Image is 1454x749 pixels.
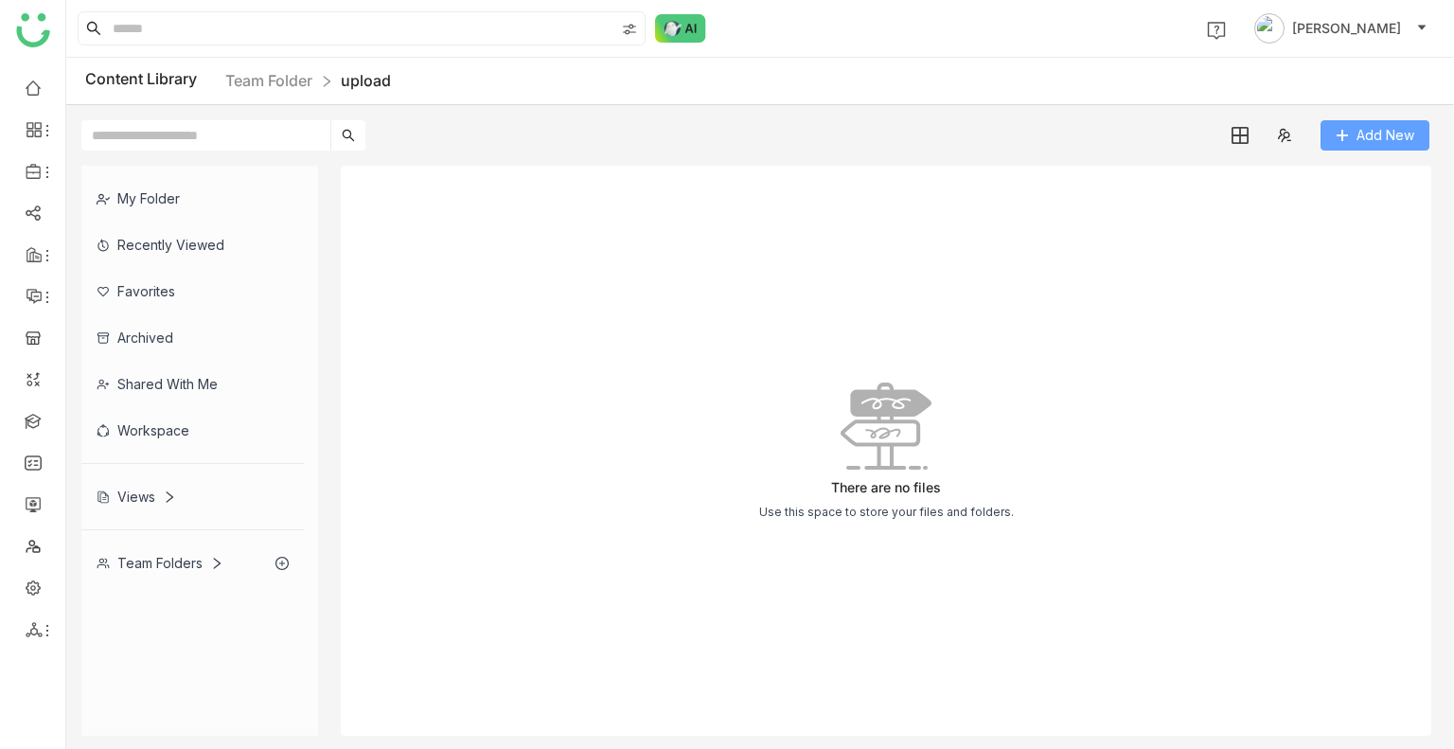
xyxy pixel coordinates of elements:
img: No data [841,383,931,470]
div: My Folder [81,175,304,222]
div: Use this space to store your files and folders. [759,505,1014,519]
div: Recently Viewed [81,222,304,268]
img: logo [16,13,50,47]
div: There are no files [831,479,941,495]
img: search-type.svg [622,22,637,37]
div: Team Folders [97,555,223,571]
img: ask-buddy-normal.svg [655,14,706,43]
a: upload [341,71,391,90]
a: Team Folder [225,71,312,90]
span: Add New [1356,125,1414,146]
div: Archived [81,314,304,361]
span: [PERSON_NAME] [1292,18,1401,39]
div: Content Library [85,69,391,93]
img: help.svg [1207,21,1226,40]
button: Add New [1321,120,1429,151]
img: grid.svg [1232,127,1249,144]
div: Shared with me [81,361,304,407]
div: Favorites [81,268,304,314]
img: avatar [1254,13,1285,44]
button: [PERSON_NAME] [1250,13,1431,44]
div: Workspace [81,407,304,454]
div: Views [97,489,176,505]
